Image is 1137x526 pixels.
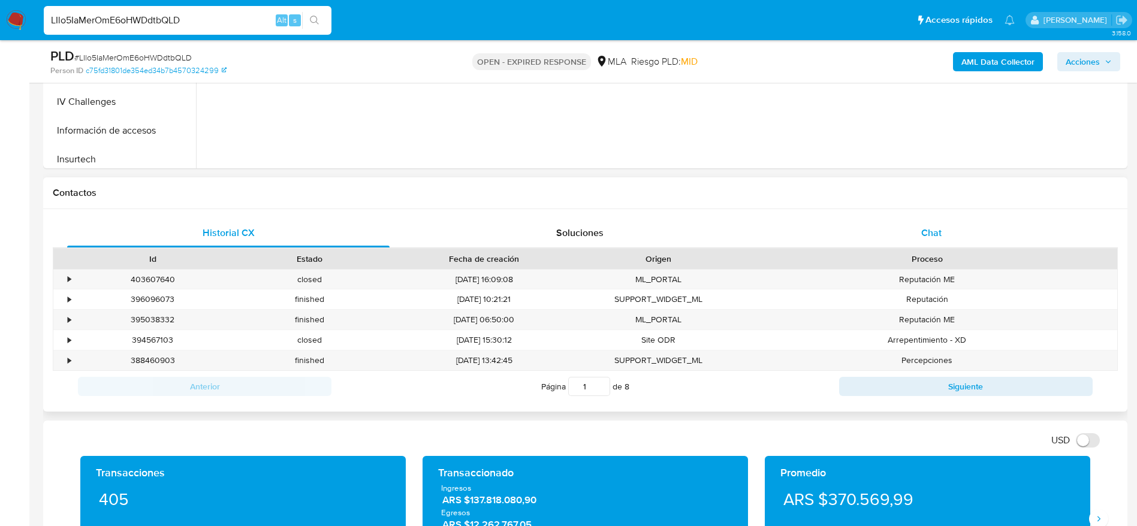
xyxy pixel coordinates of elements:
button: AML Data Collector [953,52,1043,71]
span: Alt [277,14,286,26]
span: # LIlo5IaMerOmE6oHWDdtbQLD [74,52,192,64]
span: Accesos rápidos [925,14,993,26]
span: MID [681,55,698,68]
span: 8 [625,380,629,392]
div: Fecha de creación [397,253,572,265]
span: 3.158.0 [1112,28,1131,38]
div: • [68,355,71,366]
h1: Contactos [53,187,1118,199]
span: Soluciones [556,226,604,240]
div: Site ODR [580,330,737,350]
a: Notificaciones [1005,15,1015,25]
div: • [68,294,71,305]
span: Acciones [1066,52,1100,71]
b: AML Data Collector [961,52,1035,71]
p: elaine.mcfarlane@mercadolibre.com [1043,14,1111,26]
div: MLA [596,55,626,68]
button: Anterior [78,377,331,396]
b: Person ID [50,65,83,76]
div: Reputación ME [737,270,1117,289]
a: Salir [1115,14,1128,26]
input: Buscar usuario o caso... [44,13,331,28]
div: 394567103 [74,330,231,350]
div: 396096073 [74,289,231,309]
button: IV Challenges [46,87,196,116]
div: [DATE] 16:09:08 [388,270,580,289]
button: Acciones [1057,52,1120,71]
div: • [68,334,71,346]
a: c75fd31801de354ed34b7b4570324299 [86,65,227,76]
span: Página de [541,377,629,396]
div: ML_PORTAL [580,270,737,289]
div: Reputación ME [737,310,1117,329]
button: Información de accesos [46,116,196,145]
div: Origen [589,253,729,265]
div: closed [231,270,388,289]
div: Arrepentimiento - XD [737,330,1117,350]
div: 395038332 [74,310,231,329]
span: Historial CX [203,226,255,240]
div: [DATE] 15:30:12 [388,330,580,350]
div: 388460903 [74,350,231,370]
div: SUPPORT_WIDGET_ML [580,289,737,309]
div: [DATE] 10:21:21 [388,289,580,309]
div: finished [231,310,388,329]
div: Proceso [746,253,1109,265]
button: Insurtech [46,145,196,174]
div: SUPPORT_WIDGET_ML [580,350,737,370]
span: Riesgo PLD: [631,55,698,68]
div: ML_PORTAL [580,310,737,329]
button: Siguiente [839,377,1093,396]
div: Id [83,253,223,265]
div: Estado [240,253,380,265]
div: [DATE] 06:50:00 [388,310,580,329]
div: closed [231,330,388,350]
button: search-icon [302,12,327,29]
div: Percepciones [737,350,1117,370]
div: 403607640 [74,270,231,289]
div: finished [231,350,388,370]
div: • [68,274,71,285]
div: • [68,314,71,325]
span: s [293,14,297,26]
div: finished [231,289,388,309]
span: Chat [921,226,942,240]
div: Reputación [737,289,1117,309]
p: OPEN - EXPIRED RESPONSE [472,53,591,70]
b: PLD [50,46,74,65]
div: [DATE] 13:42:45 [388,350,580,370]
